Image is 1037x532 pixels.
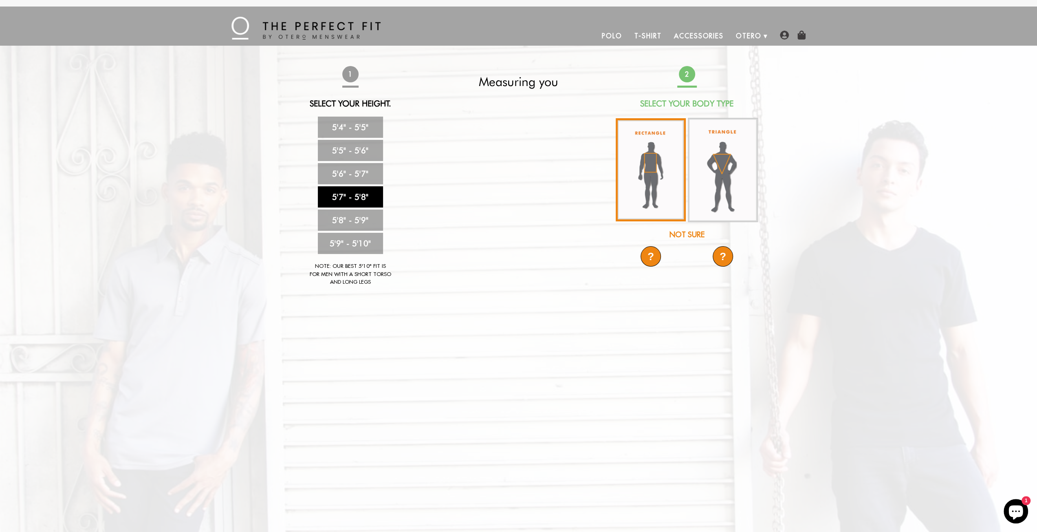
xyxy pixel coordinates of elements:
a: Accessories [668,26,730,46]
a: Polo [596,26,628,46]
h2: Select Your Height. [278,99,423,108]
a: 5'8" - 5'9" [318,210,383,231]
img: shopping-bag-icon.png [797,31,806,40]
div: Not Sure [615,229,759,240]
a: 5'7" - 5'8" [318,186,383,208]
div: ? [641,246,661,267]
div: Note: Our best 5'10" fit is for men with a short torso and long legs [310,262,391,286]
a: 5'6" - 5'7" [318,163,383,184]
a: 5'5" - 5'6" [318,140,383,161]
img: triangle-body_336x.jpg [688,118,758,222]
img: rectangle-body_336x.jpg [616,118,686,221]
inbox-online-store-chat: Shopify online store chat [1001,499,1030,525]
h2: Measuring you [447,74,591,89]
a: 5'4" - 5'5" [318,117,383,138]
span: 1 [342,66,359,82]
img: user-account-icon.png [780,31,789,40]
span: 2 [679,66,695,82]
a: 5'9" - 5'10" [318,233,383,254]
a: Otero [730,26,768,46]
div: ? [713,246,733,267]
a: T-Shirt [628,26,667,46]
img: The Perfect Fit - by Otero Menswear - Logo [231,17,381,40]
h2: Select Your Body Type [615,99,759,108]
